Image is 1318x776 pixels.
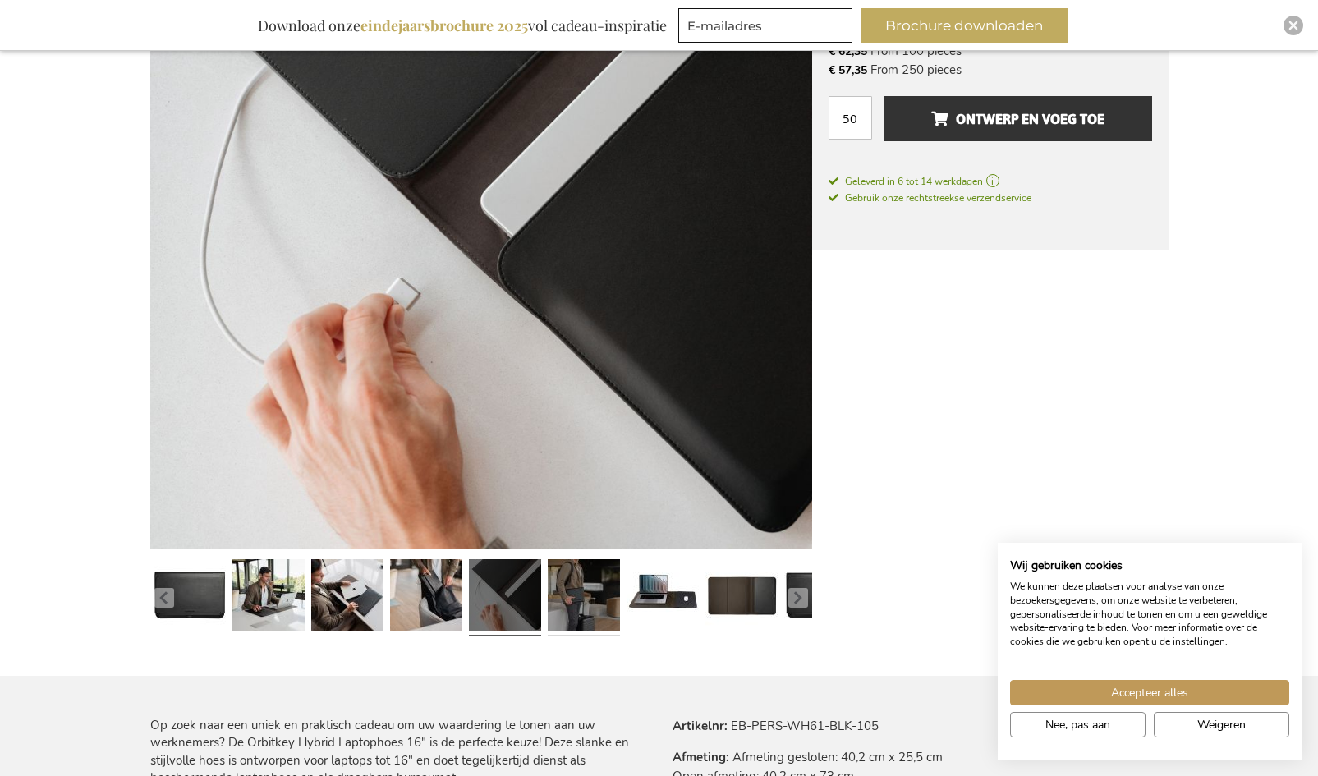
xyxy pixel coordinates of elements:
a: Personalised Orbitkey Hybrid Laptop Sleeve 16" - Black [390,553,462,643]
a: Gebruik onze rechtstreekse verzendservice [829,189,1031,205]
form: marketing offers and promotions [678,8,857,48]
span: Gebruik onze rechtstreekse verzendservice [829,191,1031,204]
a: Personalised Orbitkey Hybrid Laptop Sleeve 16" - Black [311,553,383,643]
input: E-mailadres [678,8,852,43]
b: eindejaarsbrochure 2025 [360,16,528,35]
a: Personalised Orbitkey Hybrid Laptop Sleeve 16" - Black [705,553,778,643]
button: Alle cookies weigeren [1154,712,1289,737]
div: Close [1284,16,1303,35]
span: Accepteer alles [1111,684,1188,701]
button: Accepteer alle cookies [1010,680,1289,705]
input: Aantal [829,96,872,140]
span: Nee, pas aan [1045,716,1110,733]
button: Pas cookie voorkeuren aan [1010,712,1146,737]
a: Geleverd in 6 tot 14 werkdagen [829,174,1152,189]
span: € 57,35 [829,62,867,78]
div: Download onze vol cadeau-inspiratie [250,8,674,43]
p: We kunnen deze plaatsen voor analyse van onze bezoekersgegevens, om onze website te verbeteren, g... [1010,580,1289,649]
li: From 100 pieces [829,42,1152,60]
a: Personalised Orbitkey Hybrid Laptop Sleeve 16" - Black [232,553,305,643]
span: Weigeren [1197,716,1246,733]
button: Ontwerp en voeg toe [884,96,1151,141]
a: Personalised Orbitkey Hybrid Laptop Sleeve 16" - Black [548,553,620,643]
li: From 250 pieces [829,61,1152,79]
a: Personalised Orbitkey Hybrid Laptop Sleeve 16" - Black [154,553,226,643]
span: Ontwerp en voeg toe [931,106,1104,132]
span: € 62,35 [829,44,867,59]
a: Personalised Orbitkey Hybrid Laptop Sleeve 16" - Black [627,553,699,643]
img: Close [1288,21,1298,30]
button: Brochure downloaden [861,8,1068,43]
a: Personalised Orbitkey Hybrid Laptop Sleeve 16" - Black [469,553,541,643]
h2: Wij gebruiken cookies [1010,558,1289,573]
a: Personalised Orbitkey Hybrid Laptop Sleeve 16" - Black [784,553,856,643]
